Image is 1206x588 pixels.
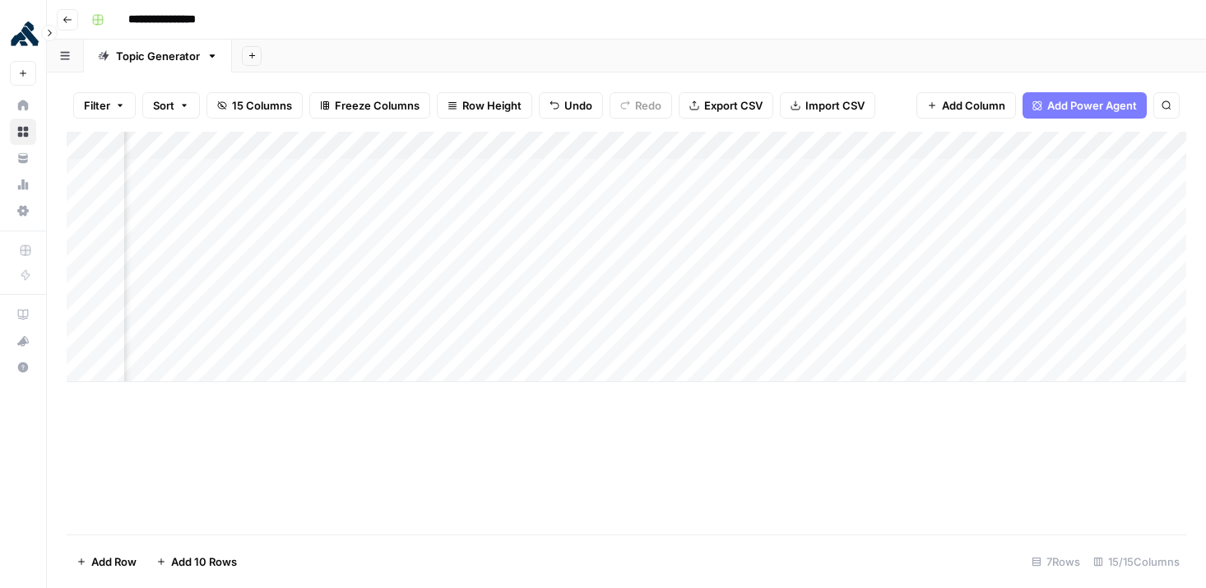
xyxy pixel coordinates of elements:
span: Add Power Agent [1047,97,1137,114]
span: Add Column [942,97,1005,114]
button: Sort [142,92,200,119]
span: Redo [635,97,661,114]
button: Add Row [67,548,146,575]
a: Settings [10,198,36,224]
span: Undo [564,97,592,114]
span: 15 Columns [232,97,292,114]
span: Import CSV [805,97,865,114]
button: Workspace: Kong [10,13,36,54]
a: Browse [10,119,36,145]
span: Add Row [91,553,137,570]
div: 15/15 Columns [1087,548,1186,575]
span: Freeze Columns [335,97,420,114]
a: Home [10,92,36,119]
span: Sort [153,97,174,114]
button: Redo [610,92,672,119]
button: Freeze Columns [309,92,430,119]
a: Usage [10,171,36,198]
div: 7 Rows [1025,548,1087,575]
button: Help + Support [10,354,36,380]
img: Kong Logo [10,19,39,49]
span: Export CSV [704,97,763,114]
div: Topic Generator [116,48,200,64]
button: Import CSV [780,92,875,119]
a: AirOps Academy [10,301,36,328]
a: Your Data [10,145,36,171]
button: Row Height [437,92,532,119]
button: Add 10 Rows [146,548,247,575]
button: Export CSV [679,92,773,119]
span: Add 10 Rows [171,553,237,570]
a: Topic Generator [84,40,232,72]
button: What's new? [10,328,36,354]
span: Filter [84,97,110,114]
button: Filter [73,92,136,119]
span: Row Height [462,97,522,114]
div: What's new? [11,329,35,353]
button: 15 Columns [206,92,303,119]
button: Undo [539,92,603,119]
button: Add Column [916,92,1016,119]
button: Add Power Agent [1023,92,1147,119]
